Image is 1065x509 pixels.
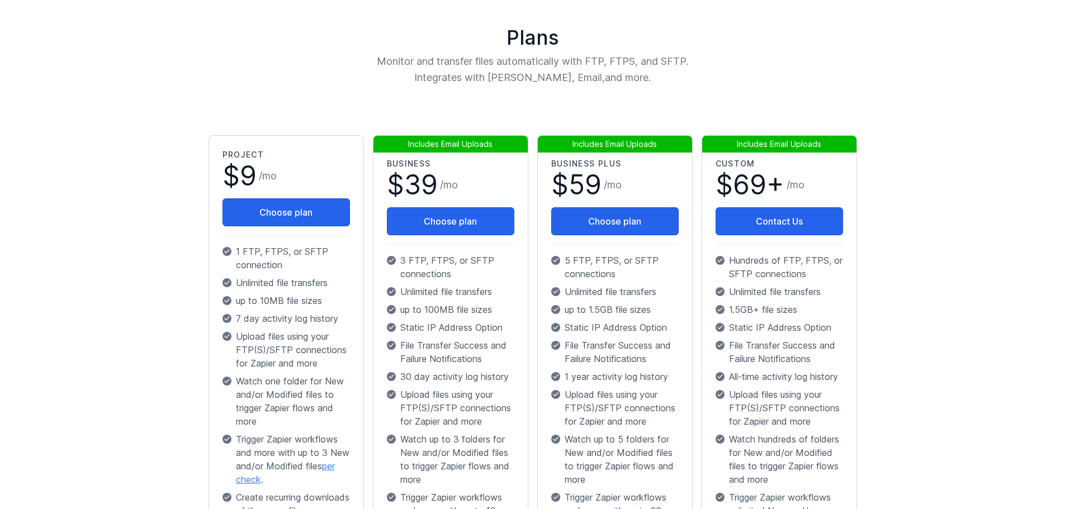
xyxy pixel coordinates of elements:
[387,370,514,383] p: 30 day activity log history
[569,168,602,201] span: 59
[240,159,257,192] span: 9
[387,321,514,334] p: Static IP Address Option
[387,432,514,486] p: Watch up to 3 folders for New and/or Modified files to trigger Zapier flows and more
[604,177,622,193] span: /
[387,339,514,365] p: File Transfer Success and Failure Notifications
[387,172,438,198] span: $
[716,321,843,334] p: Static IP Address Option
[716,172,784,198] span: $
[443,179,458,191] span: mo
[551,172,602,198] span: $
[387,285,514,298] p: Unlimited file transfers
[787,177,804,193] span: /
[259,168,277,184] span: /
[236,460,335,485] a: per check
[551,207,679,235] button: Choose plan
[373,135,528,153] span: Includes Email Uploads
[537,135,693,153] span: Includes Email Uploads
[716,432,843,486] p: Watch hundreds of folders for New and/or Modified files to trigger Zapier flows and more
[1009,453,1052,496] iframe: Drift Widget Chat Controller
[551,303,679,316] p: up to 1.5GB file sizes
[551,254,679,280] p: 5 FTP, FTPS, or SFTP connections
[223,330,350,370] p: Upload files using your FTP(S)/SFTP connections for Zapier and more
[551,388,679,428] p: Upload files using your FTP(S)/SFTP connections for Zapier and more
[733,168,784,201] span: 69+
[236,432,350,486] span: Trigger Zapier workflows and more with up to 3 New and/or Modified files .
[716,370,843,383] p: All-time activity log history
[404,168,438,201] span: 39
[204,26,862,49] h1: Plans
[223,245,350,272] p: 1 FTP, FTPS, or SFTP connection
[387,207,514,235] button: Choose plan
[716,158,843,169] h2: Custom
[607,179,622,191] span: mo
[223,198,350,226] button: Choose plan
[716,303,843,316] p: 1.5GB+ file sizes
[387,254,514,280] p: 3 FTP, FTPS, or SFTP connections
[551,339,679,365] p: File Transfer Success and Failure Notifications
[716,285,843,298] p: Unlimited file transfers
[551,285,679,298] p: Unlimited file transfers
[551,432,679,486] p: Watch up to 5 folders for New and/or Modified files to trigger Zapier flows and more
[262,170,277,182] span: mo
[223,276,350,289] p: Unlimited file transfers
[223,312,350,325] p: 7 day activity log history
[387,388,514,428] p: Upload files using your FTP(S)/SFTP connections for Zapier and more
[551,158,679,169] h2: Business Plus
[716,207,843,235] a: Contact Us
[440,177,458,193] span: /
[223,294,350,307] p: up to 10MB file sizes
[790,179,804,191] span: mo
[223,149,350,160] h2: Project
[716,388,843,428] p: Upload files using your FTP(S)/SFTP connections for Zapier and more
[223,163,257,189] span: $
[716,254,843,280] p: Hundreds of FTP, FTPS, or SFTP connections
[387,158,514,169] h2: Business
[551,321,679,334] p: Static IP Address Option
[716,339,843,365] p: File Transfer Success and Failure Notifications
[702,135,857,153] span: Includes Email Uploads
[551,370,679,383] p: 1 year activity log history
[314,53,752,86] p: Monitor and transfer files automatically with FTP, FTPS, and SFTP. Integrates with [PERSON_NAME],...
[223,374,350,428] p: Watch one folder for New and/or Modified files to trigger Zapier flows and more
[387,303,514,316] p: up to 100MB file sizes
